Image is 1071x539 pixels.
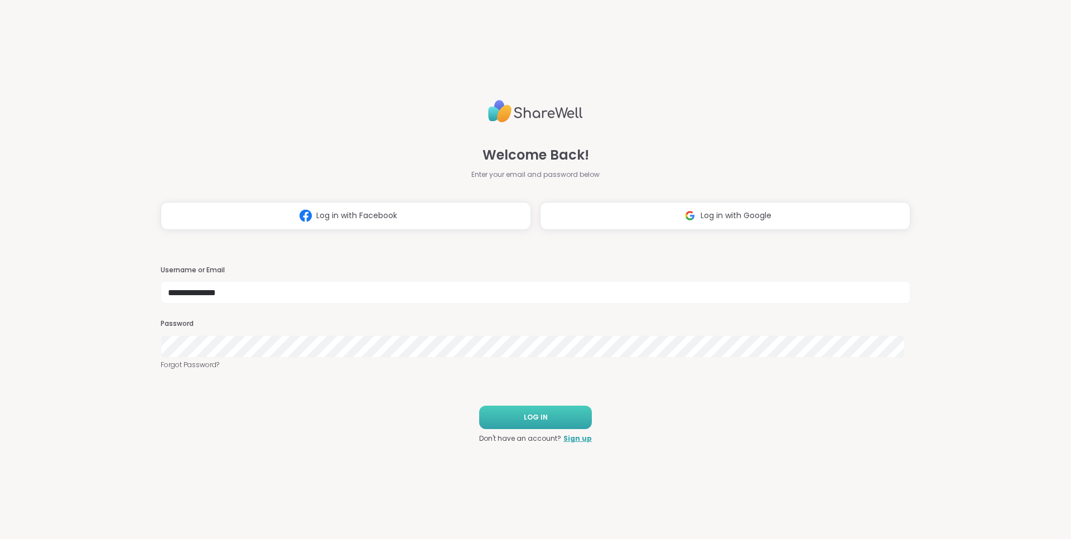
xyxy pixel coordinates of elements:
[479,406,592,429] button: LOG IN
[679,205,701,226] img: ShareWell Logomark
[471,170,600,180] span: Enter your email and password below
[161,319,910,329] h3: Password
[563,434,592,444] a: Sign up
[161,360,910,370] a: Forgot Password?
[524,412,548,422] span: LOG IN
[295,205,316,226] img: ShareWell Logomark
[161,266,910,275] h3: Username or Email
[479,434,561,444] span: Don't have an account?
[488,95,583,127] img: ShareWell Logo
[316,210,397,222] span: Log in with Facebook
[483,145,589,165] span: Welcome Back!
[701,210,771,222] span: Log in with Google
[540,202,910,230] button: Log in with Google
[161,202,531,230] button: Log in with Facebook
